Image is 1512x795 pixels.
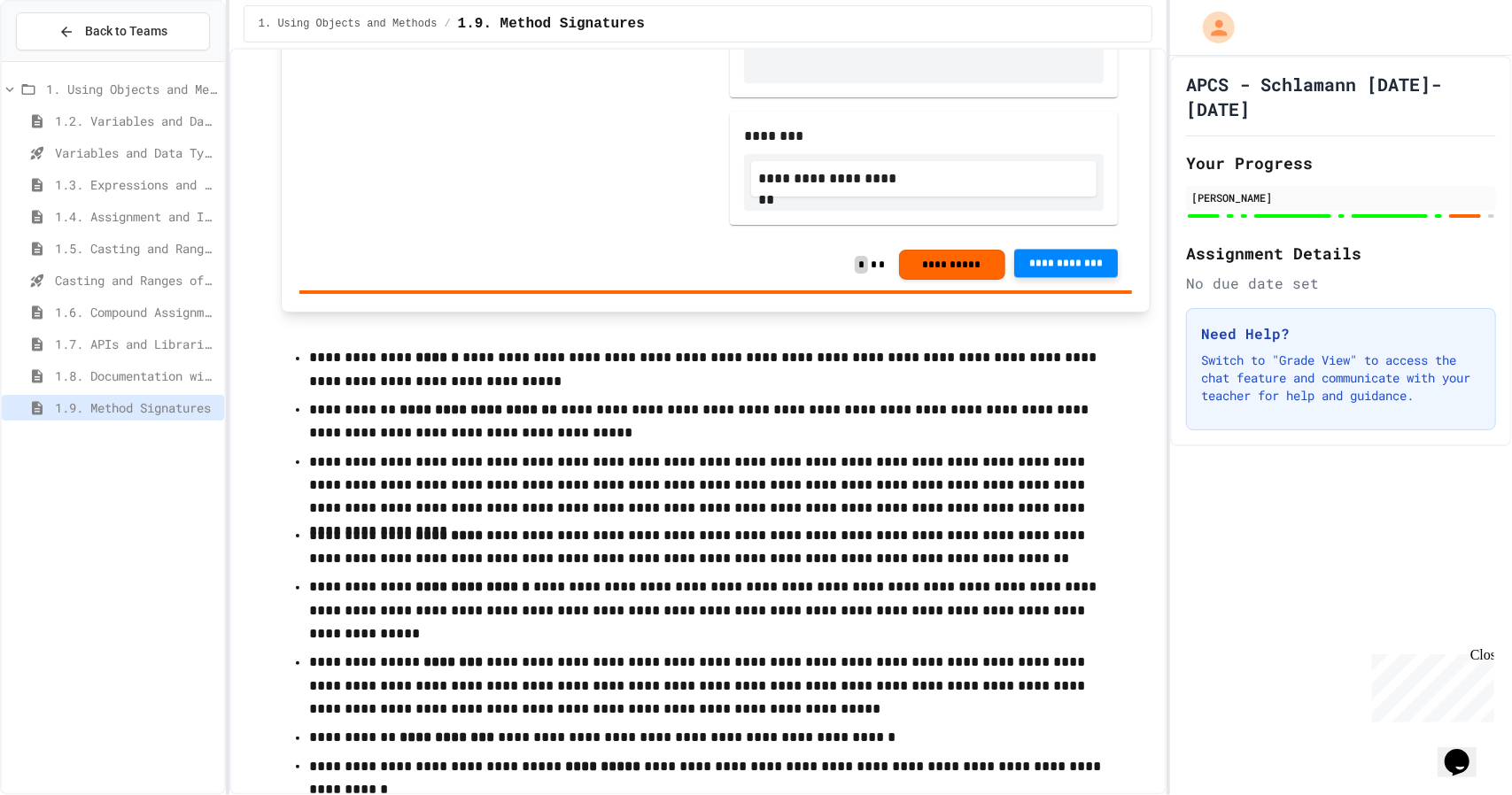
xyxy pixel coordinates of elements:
span: 1.6. Compound Assignment Operators [55,303,217,321]
span: 1. Using Objects and Methods [259,17,438,31]
h3: Need Help? [1201,323,1481,344]
div: Chat with us now!Close [7,7,122,112]
p: Switch to "Grade View" to access the chat feature and communicate with your teacher for help and ... [1201,351,1481,405]
div: [PERSON_NAME] [1191,189,1491,205]
span: Back to Teams [85,22,167,41]
span: 1.8. Documentation with Comments and Preconditions [55,367,217,385]
h1: APCS - Schlamann [DATE]-[DATE] [1186,72,1496,121]
h2: Assignment Details [1186,241,1496,266]
span: 1.3. Expressions and Output [New] [55,175,217,194]
span: 1.5. Casting and Ranges of Values [55,239,217,258]
span: 1.9. Method Signatures [458,13,645,35]
div: My Account [1184,7,1239,48]
span: 1.4. Assignment and Input [55,207,217,226]
iframe: chat widget [1438,724,1494,777]
span: / [444,17,450,31]
span: 1.9. Method Signatures [55,398,217,417]
iframe: chat widget [1365,647,1494,722]
span: Casting and Ranges of variables - Quiz [55,271,217,289]
div: No due date set [1186,273,1496,294]
span: 1.2. Variables and Data Types [55,112,217,130]
span: 1.7. APIs and Libraries [55,335,217,353]
span: 1. Using Objects and Methods [46,80,217,98]
span: Variables and Data Types - Quiz [55,143,217,162]
button: Back to Teams [16,12,210,50]
h2: Your Progress [1186,151,1496,175]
